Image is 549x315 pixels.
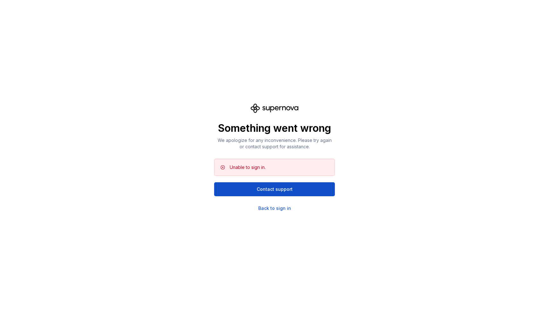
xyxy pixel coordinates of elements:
div: Unable to sign in. [230,164,266,171]
p: We apologize for any inconvenience. Please try again or contact support for assistance. [214,137,335,150]
p: Something went wrong [214,122,335,135]
a: Back to sign in [258,205,291,211]
button: Contact support [214,182,335,196]
span: Contact support [257,186,293,192]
